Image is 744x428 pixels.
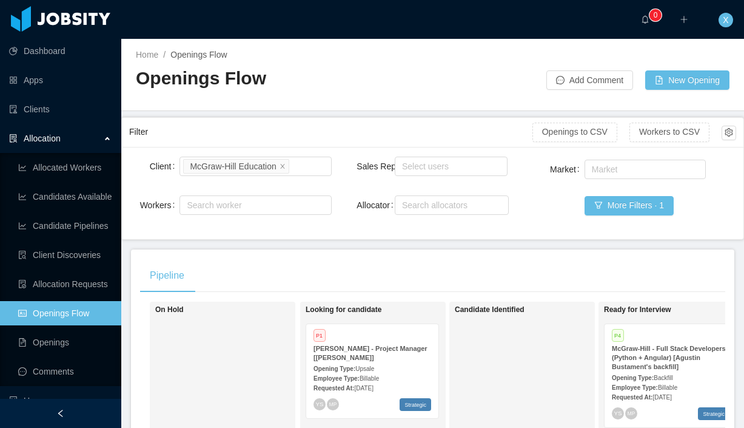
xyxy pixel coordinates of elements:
[18,272,112,296] a: icon: file-doneAllocation Requests
[680,15,688,24] i: icon: plus
[546,70,633,90] button: icon: messageAdd Comment
[163,50,166,59] span: /
[183,159,289,174] li: McGraw-Hill Education
[658,384,677,391] span: Billable
[18,243,112,267] a: icon: file-searchClient Discoveries
[532,123,617,142] button: Openings to CSV
[136,66,433,91] h2: Openings Flow
[398,159,405,174] input: Sales Rep
[18,359,112,384] a: icon: messageComments
[612,329,624,342] span: P4
[313,345,427,361] strong: [PERSON_NAME] - Project Manager [[PERSON_NAME]]
[628,410,635,416] span: MP
[652,394,671,401] span: [DATE]
[313,375,360,382] strong: Employee Type:
[612,375,654,381] strong: Opening Type:
[24,134,61,143] span: Allocation
[18,185,112,209] a: icon: line-chartCandidates Available
[645,70,729,90] button: icon: file-addNew Opening
[550,165,585,174] label: Market
[698,407,729,420] span: Strategic
[9,39,112,63] a: icon: pie-chartDashboard
[315,401,323,407] span: YS
[354,385,373,392] span: [DATE]
[18,155,112,180] a: icon: line-chartAllocated Workers
[313,385,354,392] strong: Requested At:
[614,410,622,416] span: YS
[329,401,337,407] span: MP
[280,163,286,170] i: icon: close
[585,196,674,216] button: icon: filterMore Filters · 1
[398,198,405,212] input: Allocator
[18,301,112,325] a: icon: idcardOpenings Flow
[187,199,313,211] div: Search worker
[313,329,326,342] span: P1
[18,330,112,355] a: icon: file-textOpenings
[140,259,194,293] div: Pipeline
[402,160,495,172] div: Select users
[292,159,298,174] input: Client
[455,305,625,314] h1: Candidate Identified
[629,123,709,142] button: Workers to CSV
[136,50,158,59] a: Home
[306,305,475,314] h1: Looking for candidate
[723,13,728,27] span: X
[129,121,532,143] div: Filter
[722,126,736,140] button: icon: setting
[357,161,404,171] label: Sales Rep
[649,9,662,21] sup: 0
[9,134,18,143] i: icon: solution
[612,345,726,370] strong: McGraw-Hill - Full Stack Developers (Python + Angular) [Agustin Bustament's backfill]
[183,198,190,212] input: Workers
[592,163,693,175] div: Market
[9,68,112,92] a: icon: appstoreApps
[402,199,496,211] div: Search allocators
[612,384,658,391] strong: Employee Type:
[170,50,227,59] span: Openings Flow
[150,161,180,171] label: Client
[654,375,673,381] span: Backfill
[357,200,398,210] label: Allocator
[612,394,652,401] strong: Requested At:
[641,15,649,24] i: icon: bell
[140,200,180,210] label: Workers
[360,375,379,382] span: Billable
[588,162,595,177] input: Market
[190,160,276,173] div: McGraw-Hill Education
[9,97,112,121] a: icon: auditClients
[18,214,112,238] a: icon: line-chartCandidate Pipelines
[155,305,325,314] h1: On Hold
[9,389,112,413] a: icon: robotUsers
[313,365,355,372] strong: Opening Type:
[400,398,431,411] span: Strategic
[355,365,374,372] span: Upsale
